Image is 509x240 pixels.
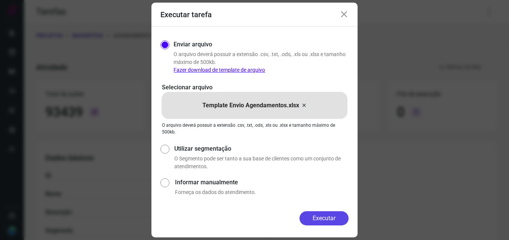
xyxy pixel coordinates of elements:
p: Forneça os dados do atendimento. [175,188,349,196]
p: Template Envio Agendamentos.xlsx [202,101,299,110]
p: O arquivo deverá possuir a extensão .csv, .txt, .ods, .xls ou .xlsx e tamanho máximo de 500kb. [174,50,349,74]
label: Utilizar segmentação [174,144,349,153]
p: O Segmento pode ser tanto a sua base de clientes como um conjunto de atendimentos. [174,155,349,170]
h3: Executar tarefa [160,10,212,19]
p: O arquivo deverá possuir a extensão .csv, .txt, .ods, .xls ou .xlsx e tamanho máximo de 500kb. [162,122,347,135]
a: Fazer download de template de arquivo [174,67,265,73]
label: Informar manualmente [175,178,349,187]
p: Selecionar arquivo [162,83,347,92]
button: Executar [299,211,349,225]
label: Enviar arquivo [174,40,212,49]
